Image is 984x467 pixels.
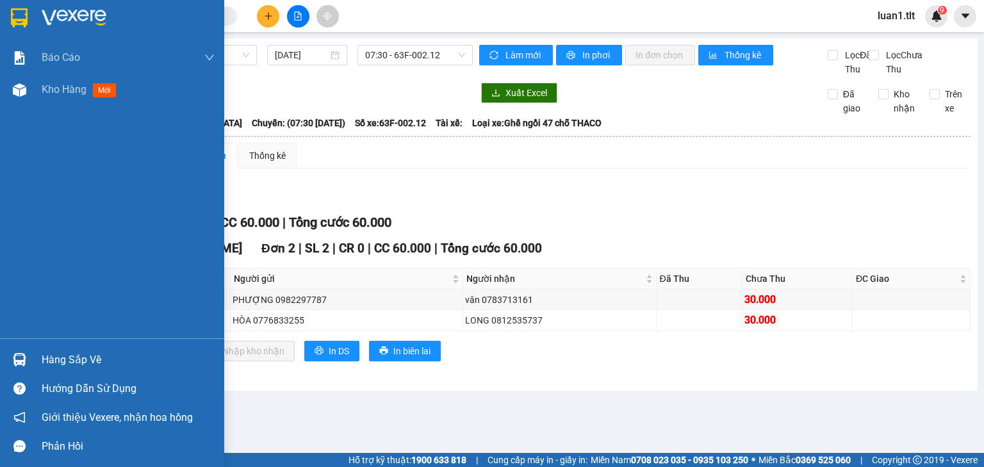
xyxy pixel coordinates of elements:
span: question-circle [13,382,26,395]
img: solution-icon [13,51,26,65]
div: HÒA 0776833255 [233,313,461,327]
img: icon-new-feature [931,10,942,22]
span: | [434,241,438,256]
span: Tổng cước 60.000 [289,215,391,230]
button: In đơn chọn [625,45,695,65]
span: Tổng cước 60.000 [441,241,542,256]
div: LONG 0812535737 [465,313,653,327]
span: 07:30 - 63F-002.12 [365,45,466,65]
span: Đơn 2 [261,241,295,256]
span: SL 2 [305,241,329,256]
button: caret-down [954,5,976,28]
span: down [204,53,215,63]
span: bar-chart [709,51,719,61]
span: Thống kê [725,48,763,62]
button: downloadXuất Excel [481,83,557,103]
span: printer [566,51,577,61]
span: Làm mới [505,48,543,62]
span: Loại xe: Ghế ngồi 47 chỗ THACO [472,116,602,130]
span: | [860,453,862,467]
button: plus [257,5,279,28]
button: bar-chartThống kê [698,45,773,65]
strong: 0369 525 060 [796,455,851,465]
span: message [13,440,26,452]
span: printer [315,346,324,356]
span: Lọc Chưa Thu [881,48,930,76]
span: | [476,453,478,467]
span: Giới thiệu Vexere, nhận hoa hồng [42,409,193,425]
span: aim [323,12,332,20]
span: In biên lai [393,344,430,358]
span: In DS [329,344,349,358]
strong: 0708 023 035 - 0935 103 250 [631,455,748,465]
div: PHƯỢNG 0982297787 [233,293,461,307]
div: 30.000 [744,291,850,307]
span: Miền Bắc [758,453,851,467]
sup: 9 [938,6,947,15]
span: CC 60.000 [220,215,279,230]
button: printerIn biên lai [369,341,441,361]
div: vân 0783713161 [465,293,653,307]
button: file-add [287,5,309,28]
img: warehouse-icon [13,353,26,366]
span: Kho nhận [889,87,920,115]
span: 9 [940,6,944,15]
button: aim [316,5,339,28]
button: printerIn phơi [556,45,622,65]
th: Đã Thu [657,268,743,290]
div: Phản hồi [42,437,215,456]
span: ⚪️ [751,457,755,463]
th: Chưa Thu [742,268,853,290]
span: Kho hàng [42,83,86,95]
span: Đã giao [838,87,869,115]
span: Hỗ trợ kỹ thuật: [348,453,466,467]
strong: 1900 633 818 [411,455,466,465]
span: Trên xe [940,87,971,115]
span: download [491,88,500,99]
span: Tài xế: [436,116,463,130]
span: copyright [913,455,922,464]
span: In phơi [582,48,612,62]
span: Báo cáo [42,49,80,65]
span: | [283,215,286,230]
button: downloadNhập kho nhận [198,341,295,361]
span: | [368,241,371,256]
span: CC 60.000 [374,241,431,256]
span: printer [379,346,388,356]
span: Cung cấp máy in - giấy in: [488,453,587,467]
span: Số xe: 63F-002.12 [355,116,426,130]
span: Miền Nam [591,453,748,467]
div: Hướng dẫn sử dụng [42,379,215,398]
span: luan1.tlt [867,8,925,24]
span: mới [93,83,116,97]
img: warehouse-icon [13,83,26,97]
span: Chuyến: (07:30 [DATE]) [252,116,345,130]
span: Xuất Excel [505,86,547,100]
div: Hàng sắp về [42,350,215,370]
span: file-add [293,12,302,20]
div: Thống kê [249,149,286,163]
img: logo-vxr [11,8,28,28]
span: plus [264,12,273,20]
span: Người gửi [234,272,450,286]
span: caret-down [960,10,971,22]
span: ĐC Giao [856,272,957,286]
span: notification [13,411,26,423]
span: | [299,241,302,256]
button: syncLàm mới [479,45,553,65]
span: Lọc Đã Thu [840,48,873,76]
span: CR 0 [339,241,365,256]
span: Người nhận [466,272,643,286]
span: | [332,241,336,256]
div: 30.000 [744,312,850,328]
input: 13/08/2025 [275,48,327,62]
span: sync [489,51,500,61]
button: printerIn DS [304,341,359,361]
